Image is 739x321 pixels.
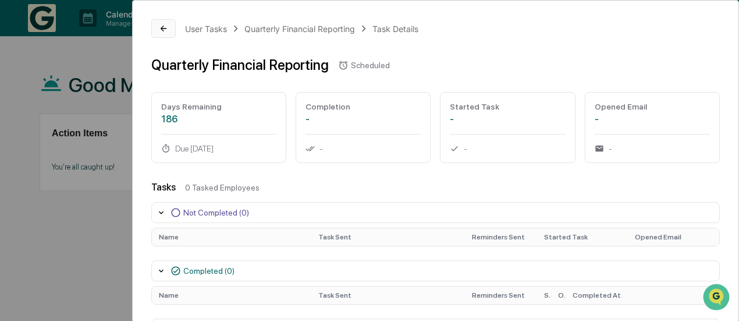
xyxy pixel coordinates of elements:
iframe: Open customer support [702,283,733,314]
div: We're available if you need us! [40,100,147,110]
div: - [595,144,710,153]
div: Days Remaining [161,102,276,111]
div: 186 [161,114,276,125]
a: Powered byPylon [82,196,141,206]
div: Tasks [151,182,176,193]
div: - [450,144,565,153]
div: - [305,144,421,153]
div: Not Completed (0) [183,208,249,217]
div: Due [DATE] [161,144,276,153]
div: Completion [305,102,421,111]
span: Pylon [116,197,141,206]
div: User Tasks [185,24,227,34]
th: Started Task [537,228,628,246]
th: Opened Email [628,228,719,246]
th: Name [152,287,311,304]
th: Reminders Sent [465,228,537,246]
div: 🗄️ [84,147,94,157]
a: 🖐️Preclearance [7,142,80,163]
div: Scheduled [351,61,390,70]
div: 🔎 [12,170,21,179]
div: - [595,114,710,125]
a: 🔎Data Lookup [7,164,78,185]
div: Completed (0) [183,266,235,276]
div: - [450,114,565,125]
div: 🖐️ [12,147,21,157]
div: Started Task [450,102,565,111]
div: Opened Email [595,102,710,111]
div: Quarterly Financial Reporting [151,57,329,73]
span: Preclearance [23,146,75,158]
img: 1746055101610-c473b297-6a78-478c-a979-82029cc54cd1 [12,89,33,110]
th: Opened Email [551,287,566,304]
div: - [305,114,421,125]
th: Name [152,228,311,246]
p: How can we help? [12,24,212,43]
th: Started Task [537,287,552,304]
th: Completed At [566,287,719,304]
th: Task Sent [311,287,465,304]
div: Task Details [372,24,418,34]
th: Reminders Sent [465,287,537,304]
div: 0 Tasked Employees [185,183,720,192]
a: 🗄️Attestations [80,142,149,163]
span: Data Lookup [23,168,73,180]
button: Start new chat [198,92,212,106]
span: Attestations [96,146,144,158]
div: Start new chat [40,89,191,100]
th: Task Sent [311,228,465,246]
div: Quarterly Financial Reporting [244,24,355,34]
